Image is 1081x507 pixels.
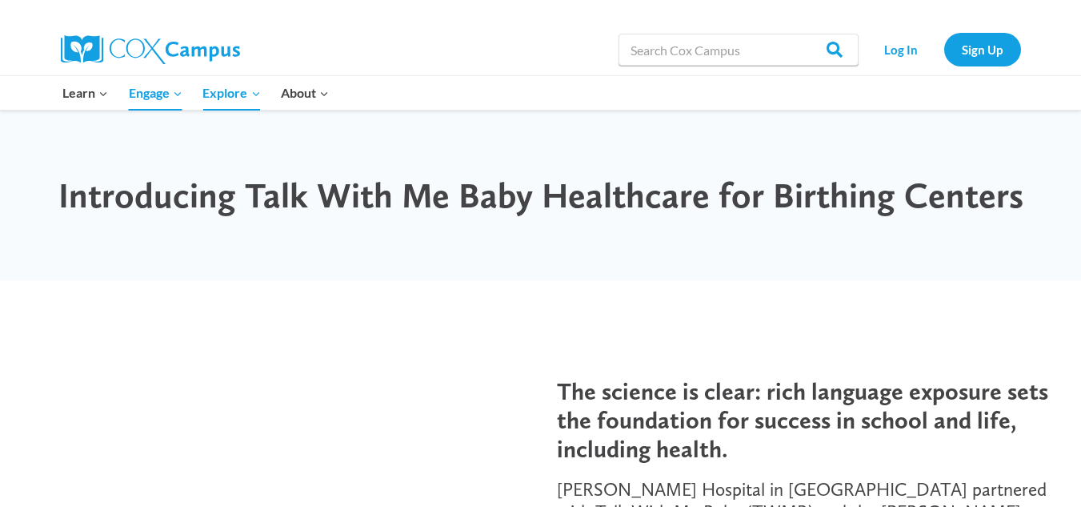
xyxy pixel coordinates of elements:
a: Sign Up [944,33,1021,66]
span: The science is clear: rich language exposure sets the foundation for success in school and life, ... [557,376,1048,463]
span: Engage [129,82,182,103]
nav: Primary Navigation [53,76,339,110]
span: Explore [202,82,260,103]
h1: Introducing Talk With Me Baby Healthcare for Birthing Centers [57,175,1025,217]
img: Cox Campus [61,35,240,64]
span: Learn [62,82,108,103]
span: About [281,82,329,103]
a: Log In [867,33,936,66]
nav: Secondary Navigation [867,33,1021,66]
input: Search Cox Campus [619,34,859,66]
